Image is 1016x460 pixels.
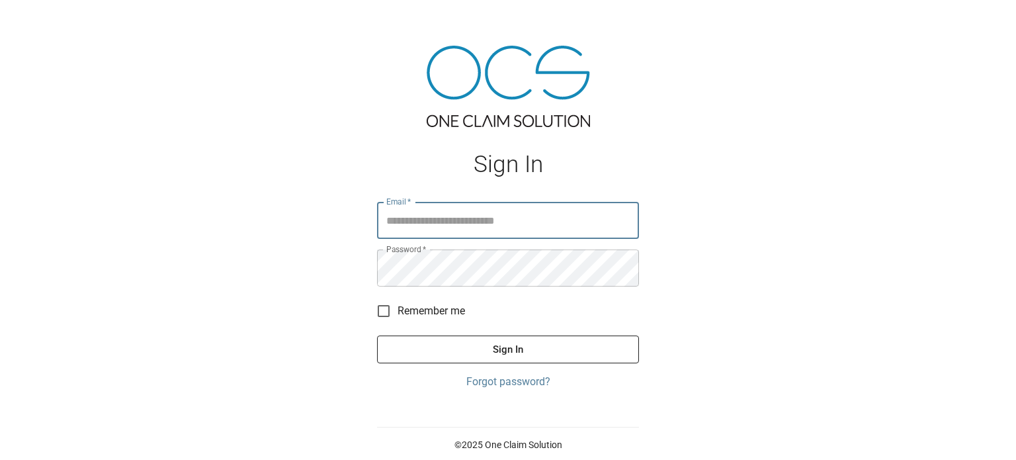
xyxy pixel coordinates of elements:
label: Email [386,196,411,207]
img: ocs-logo-white-transparent.png [16,8,69,34]
label: Password [386,244,426,255]
img: ocs-logo-tra.png [427,46,590,127]
p: © 2025 One Claim Solution [377,438,639,451]
span: Remember me [398,303,465,319]
a: Forgot password? [377,374,639,390]
h1: Sign In [377,151,639,178]
button: Sign In [377,336,639,363]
